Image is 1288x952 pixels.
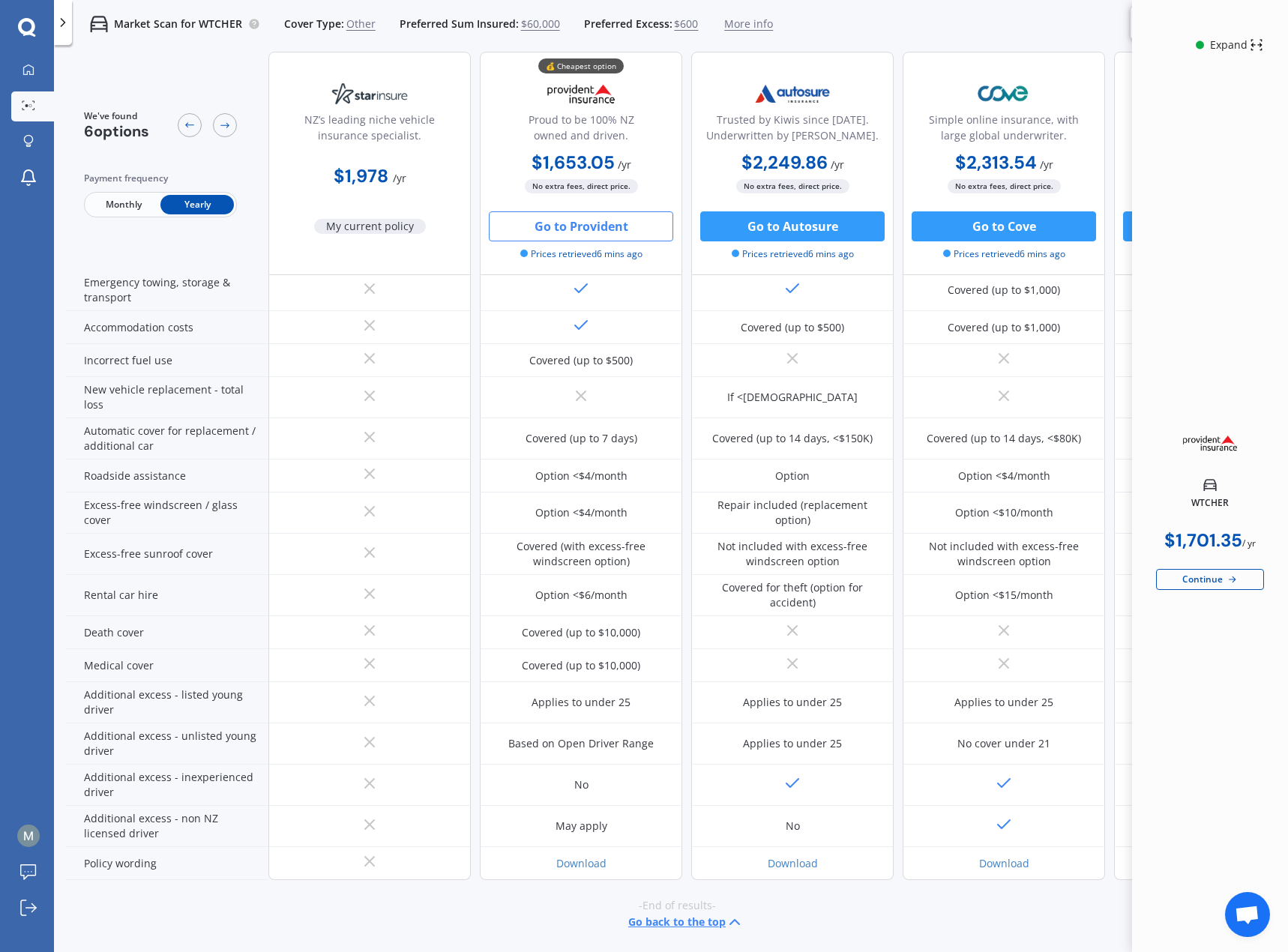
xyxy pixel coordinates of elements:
b: $1,653.05 [532,151,615,174]
div: NZ’s leading niche vehicle insurance specialist. [281,112,458,149]
div: Covered for theft (option for accident) [702,580,882,610]
div: Option <$4/month [958,469,1050,483]
div: Additional excess - listed young driver [66,682,268,723]
div: Covered (up to 7 days) [526,431,637,446]
span: Cover Type: [284,16,344,31]
span: My current policy [314,219,426,234]
div: Automatic cover for replacement / additional car [66,418,268,460]
div: Trusted by Kiwis since [DATE]. Underwritten by [PERSON_NAME]. [704,112,881,149]
button: Go to Provident [489,211,673,241]
button: Go to Cove [912,211,1096,241]
span: 6 options [84,121,149,141]
div: Payment frequency [84,171,237,186]
div: 💰 Cheapest option [538,58,624,73]
img: Cove.webp [954,75,1053,112]
div: Covered (up to $10,000) [522,625,640,640]
div: Incorrect fuel use [66,344,268,377]
span: More info [724,16,773,31]
div: Option <$6/month [535,588,628,603]
button: Go to Autosure [700,211,885,241]
div: No [574,777,589,792]
div: Excess-free windscreen / glass cover [66,492,268,534]
div: Repair included (replacement option) [702,498,882,528]
div: Expand [1208,37,1250,52]
div: Rental car hire [66,575,268,616]
div: $1,701.35 [1164,530,1242,551]
span: No extra fees, direct price. [948,179,1061,193]
div: Covered (up to $1,000) [948,283,1060,298]
a: Download [979,856,1029,870]
div: Applies to under 25 [743,736,842,751]
span: No extra fees, direct price. [736,179,849,193]
span: Prices retrieved 6 mins ago [520,247,643,261]
img: car.f15378c7a67c060ca3f3.svg [90,15,108,33]
div: Continue [1156,569,1264,590]
b: $2,249.86 [741,151,828,174]
div: Option <$4/month [535,505,628,520]
div: Option [775,469,810,483]
div: Applies to under 25 [954,695,1053,710]
b: $1,978 [334,164,388,187]
img: ACg8ocJLTkh_xitRFqeB6sI5OiY58N8i5V2E3eOO81LrjOwba7Gz6w=s96-c [17,825,40,847]
div: Medical cover [66,649,268,682]
a: Download [768,856,818,870]
div: Excess-free sunroof cover [66,534,268,575]
div: Additional excess - non NZ licensed driver [66,806,268,847]
span: -End of results- [639,898,716,913]
img: Star.webp [320,75,419,112]
div: Covered (up to $500) [529,353,633,368]
span: Preferred Sum Insured: [400,16,519,31]
span: / yr [831,157,844,172]
span: Monthly [87,195,160,214]
div: Additional excess - inexperienced driver [66,765,268,806]
p: Market Scan for WTCHER [114,16,242,31]
span: Prices retrieved 6 mins ago [943,247,1065,261]
button: Go back to the top [628,913,744,931]
div: / yr [1242,530,1256,551]
div: Not included with excess-free windscreen option [702,539,882,569]
img: Provident.png [532,75,631,112]
div: Option <$15/month [955,588,1053,603]
span: No extra fees, direct price. [525,179,638,193]
div: Applies to under 25 [743,695,842,710]
span: $600 [674,16,698,31]
div: Emergency towing, storage & transport [66,270,268,311]
div: Based on Open Driver Range [508,736,654,751]
div: Covered (up to 14 days, <$150K) [712,431,873,446]
div: Option <$4/month [535,469,628,483]
b: $2,313.54 [955,151,1037,174]
div: Simple online insurance, with large global underwriter. [915,112,1092,149]
div: Covered (up to $1,000) [948,320,1060,335]
span: Yearly [160,195,234,214]
div: Covered (up to $10,000) [522,658,640,673]
span: $60,000 [521,16,560,31]
div: Proud to be 100% NZ owned and driven. [493,112,669,149]
img: Provident.png [1170,428,1250,458]
div: Not included with excess-free windscreen option [914,539,1094,569]
span: We've found [84,109,149,123]
div: Policy wording [66,847,268,880]
div: New vehicle replacement - total loss [66,377,268,418]
div: Death cover [66,616,268,649]
div: May apply [556,819,607,834]
a: Open chat [1225,892,1270,937]
span: / yr [1040,157,1053,172]
div: No [786,819,800,834]
span: Preferred Excess: [584,16,672,31]
div: No cover under 21 [957,736,1050,751]
div: Roadside assistance [66,460,268,492]
div: If <[DEMOGRAPHIC_DATA] [727,390,858,405]
a: Download [556,856,607,870]
div: Accommodation costs [66,311,268,344]
div: Additional excess - unlisted young driver [66,723,268,765]
div: Covered (with excess-free windscreen option) [491,539,671,569]
span: Other [346,16,376,31]
div: Covered (up to 14 days, <$80K) [927,431,1081,446]
img: car.f15378c7a67c060ca3f3.svg [1191,479,1229,491]
div: WTCHER [1191,494,1229,512]
span: Prices retrieved 6 mins ago [732,247,854,261]
span: / yr [393,171,406,185]
div: Option <$10/month [955,505,1053,520]
img: Autosure.webp [743,75,842,112]
div: Applies to under 25 [532,695,631,710]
